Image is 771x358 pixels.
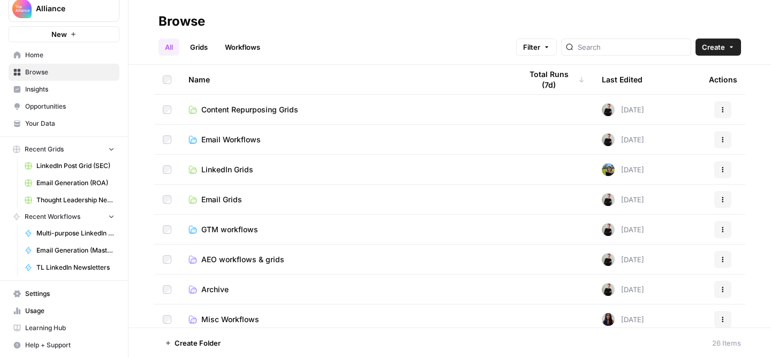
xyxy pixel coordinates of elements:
[36,263,115,272] span: TL LinkedIn Newsletters
[188,314,504,325] a: Misc Workflows
[201,134,261,145] span: Email Workflows
[188,164,504,175] a: LinkedIn Grids
[158,334,227,352] button: Create Folder
[602,133,615,146] img: rzyuksnmva7rad5cmpd7k6b2ndco
[696,39,741,56] button: Create
[36,228,115,238] span: Multi-purpose LinkedIn Workflow
[184,39,214,56] a: Grids
[9,337,119,354] button: Help + Support
[602,223,644,236] div: [DATE]
[521,65,585,94] div: Total Runs (7d)
[602,253,644,266] div: [DATE]
[175,338,221,348] span: Create Folder
[20,259,119,276] a: TL LinkedIn Newsletters
[201,314,259,325] span: Misc Workflows
[523,42,540,52] span: Filter
[9,319,119,337] a: Learning Hub
[25,85,115,94] span: Insights
[188,254,504,265] a: AEO workflows & grids
[25,323,115,333] span: Learning Hub
[201,284,229,295] span: Archive
[9,26,119,42] button: New
[25,144,64,154] span: Recent Grids
[201,104,298,115] span: Content Repurposing Grids
[36,246,115,255] span: Email Generation (Master)
[158,39,179,56] a: All
[9,141,119,157] button: Recent Grids
[602,193,644,206] div: [DATE]
[158,13,205,30] div: Browse
[36,178,115,188] span: Email Generation (ROA)
[218,39,267,56] a: Workflows
[602,163,615,176] img: wlj6vlcgatc3c90j12jmpqq88vn8
[36,161,115,171] span: LinkedIn Post Grid (SEC)
[602,283,615,296] img: rzyuksnmva7rad5cmpd7k6b2ndco
[201,224,258,235] span: GTM workflows
[188,284,504,295] a: Archive
[602,223,615,236] img: rzyuksnmva7rad5cmpd7k6b2ndco
[20,242,119,259] a: Email Generation (Master)
[602,163,644,176] div: [DATE]
[25,306,115,316] span: Usage
[578,42,686,52] input: Search
[25,67,115,77] span: Browse
[602,313,615,326] img: rox323kbkgutb4wcij4krxobkpon
[20,192,119,209] a: Thought Leadership Newsletters
[9,98,119,115] a: Opportunities
[602,283,644,296] div: [DATE]
[9,302,119,319] a: Usage
[709,65,737,94] div: Actions
[188,134,504,145] a: Email Workflows
[9,81,119,98] a: Insights
[201,254,284,265] span: AEO workflows & grids
[188,65,504,94] div: Name
[516,39,557,56] button: Filter
[188,194,504,205] a: Email Grids
[20,225,119,242] a: Multi-purpose LinkedIn Workflow
[36,3,101,14] span: Alliance
[25,50,115,60] span: Home
[188,104,504,115] a: Content Repurposing Grids
[188,224,504,235] a: GTM workflows
[602,133,644,146] div: [DATE]
[20,157,119,174] a: LinkedIn Post Grid (SEC)
[602,103,615,116] img: rzyuksnmva7rad5cmpd7k6b2ndco
[51,29,67,40] span: New
[602,193,615,206] img: rzyuksnmva7rad5cmpd7k6b2ndco
[9,115,119,132] a: Your Data
[25,289,115,299] span: Settings
[602,313,644,326] div: [DATE]
[602,253,615,266] img: rzyuksnmva7rad5cmpd7k6b2ndco
[702,42,725,52] span: Create
[9,64,119,81] a: Browse
[602,103,644,116] div: [DATE]
[25,119,115,128] span: Your Data
[25,340,115,350] span: Help + Support
[9,285,119,302] a: Settings
[36,195,115,205] span: Thought Leadership Newsletters
[201,194,242,205] span: Email Grids
[201,164,253,175] span: LinkedIn Grids
[602,65,642,94] div: Last Edited
[9,47,119,64] a: Home
[9,209,119,225] button: Recent Workflows
[712,338,741,348] div: 26 Items
[25,212,80,222] span: Recent Workflows
[20,174,119,192] a: Email Generation (ROA)
[25,102,115,111] span: Opportunities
